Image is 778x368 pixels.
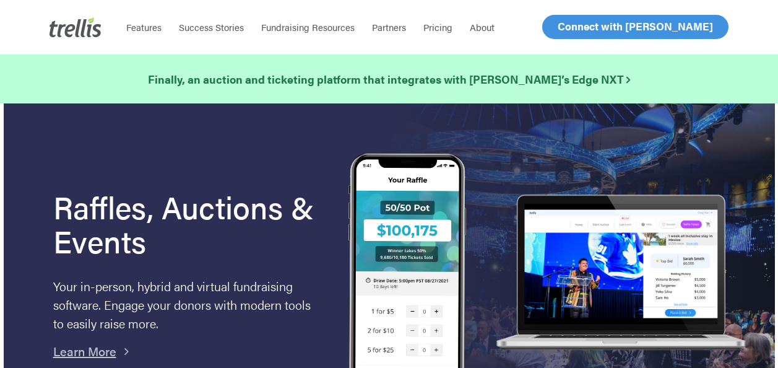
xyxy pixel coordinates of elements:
[470,20,495,33] span: About
[118,21,170,33] a: Features
[53,342,116,360] a: Learn More
[148,71,630,87] strong: Finally, an auction and ticketing platform that integrates with [PERSON_NAME]’s Edge NXT
[542,15,728,39] a: Connect with [PERSON_NAME]
[53,277,318,333] p: Your in-person, hybrid and virtual fundraising software. Engage your donors with modern tools to ...
[372,20,406,33] span: Partners
[415,21,461,33] a: Pricing
[148,71,630,88] a: Finally, an auction and ticketing platform that integrates with [PERSON_NAME]’s Edge NXT
[253,21,363,33] a: Fundraising Resources
[50,17,102,37] img: Trellis
[170,21,253,33] a: Success Stories
[261,20,355,33] span: Fundraising Resources
[461,21,503,33] a: About
[126,20,162,33] span: Features
[363,21,415,33] a: Partners
[558,19,713,33] span: Connect with [PERSON_NAME]
[491,195,750,351] img: rafflelaptop_mac_optim.png
[179,20,244,33] span: Success Stories
[423,20,452,33] span: Pricing
[53,190,318,258] h1: Raffles, Auctions & Events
